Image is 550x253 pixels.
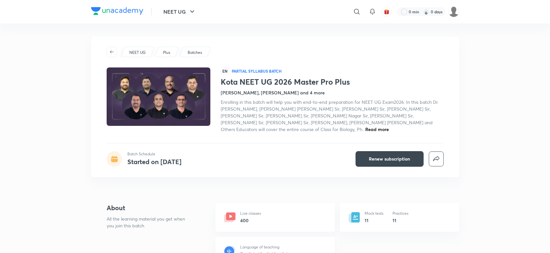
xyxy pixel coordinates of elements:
h4: Started on [DATE] [127,157,181,166]
span: Read more [365,126,389,132]
button: Renew subscription [356,151,424,167]
a: Batches [186,50,203,55]
p: Live classes [240,211,261,216]
a: Company Logo [91,7,143,17]
img: Shahrukh Ansari [448,6,459,17]
img: avatar [384,9,390,15]
h4: About [107,203,195,213]
h6: 400 [240,217,261,224]
p: Language of teaching [240,244,289,250]
img: streak [423,8,429,15]
img: Thumbnail [105,67,211,126]
a: Plus [162,50,171,55]
span: Enrolling in this batch will help you with end-to-end preparation for NEET UG Exam2026. In this b... [221,99,439,132]
p: Batches [188,50,202,55]
p: Practices [392,211,408,216]
a: NEET UG [128,50,146,55]
h6: 11 [365,217,383,224]
p: Partial syllabus Batch [232,68,282,74]
img: Company Logo [91,7,143,15]
h6: 11 [392,217,408,224]
p: All the learning material you get when you join this batch [107,215,190,229]
h1: Kota NEET UG 2026 Master Pro Plus [221,77,444,87]
span: Renew subscription [369,156,410,162]
p: Mock tests [365,211,383,216]
button: avatar [381,6,392,17]
p: Plus [163,50,170,55]
button: NEET UG [159,5,200,18]
p: Batch Schedule [127,151,181,157]
span: EN [221,67,229,75]
h4: [PERSON_NAME], [PERSON_NAME] and 4 more [221,89,325,96]
p: NEET UG [129,50,146,55]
